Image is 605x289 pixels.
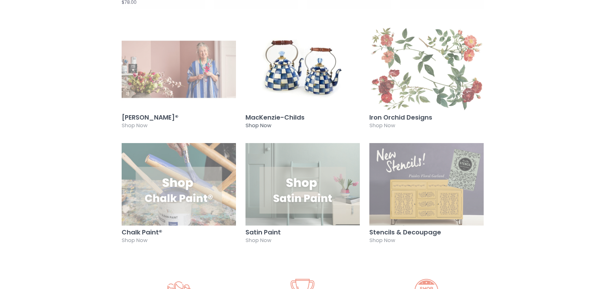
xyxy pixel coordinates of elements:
h3: [PERSON_NAME]® [122,114,236,121]
img: Stencils & Decoupage [369,143,484,226]
img: MacKenzie-Childs [245,28,360,111]
a: [PERSON_NAME]® Shop Now [122,28,236,133]
span: Shop Now [122,237,147,244]
span: Shop Now [245,237,271,244]
span: Shop Now [369,237,395,244]
span: Shop Now [369,122,395,129]
h3: Chalk Paint® [122,229,236,236]
h3: Iron Orchid Designs [369,114,484,121]
span: Shop Now [122,122,147,129]
img: Chalk Paint® [122,143,236,226]
h3: Satin Paint [245,229,360,236]
img: Satin Paint [245,143,360,226]
span: Shop Now [245,122,271,129]
a: Chalk Paint® Shop Now [122,143,236,248]
a: MacKenzie-Childs Shop Now [245,28,360,133]
img: Annie Sloan® [122,28,236,111]
a: Iron Orchid Designs Shop Now [369,28,484,133]
a: Satin Paint Shop Now [245,143,360,248]
a: Stencils & Decoupage Shop Now [369,143,484,248]
h3: MacKenzie-Childs [245,114,360,121]
h3: Stencils & Decoupage [369,229,484,236]
img: Iron Orchid Designs [369,28,484,111]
